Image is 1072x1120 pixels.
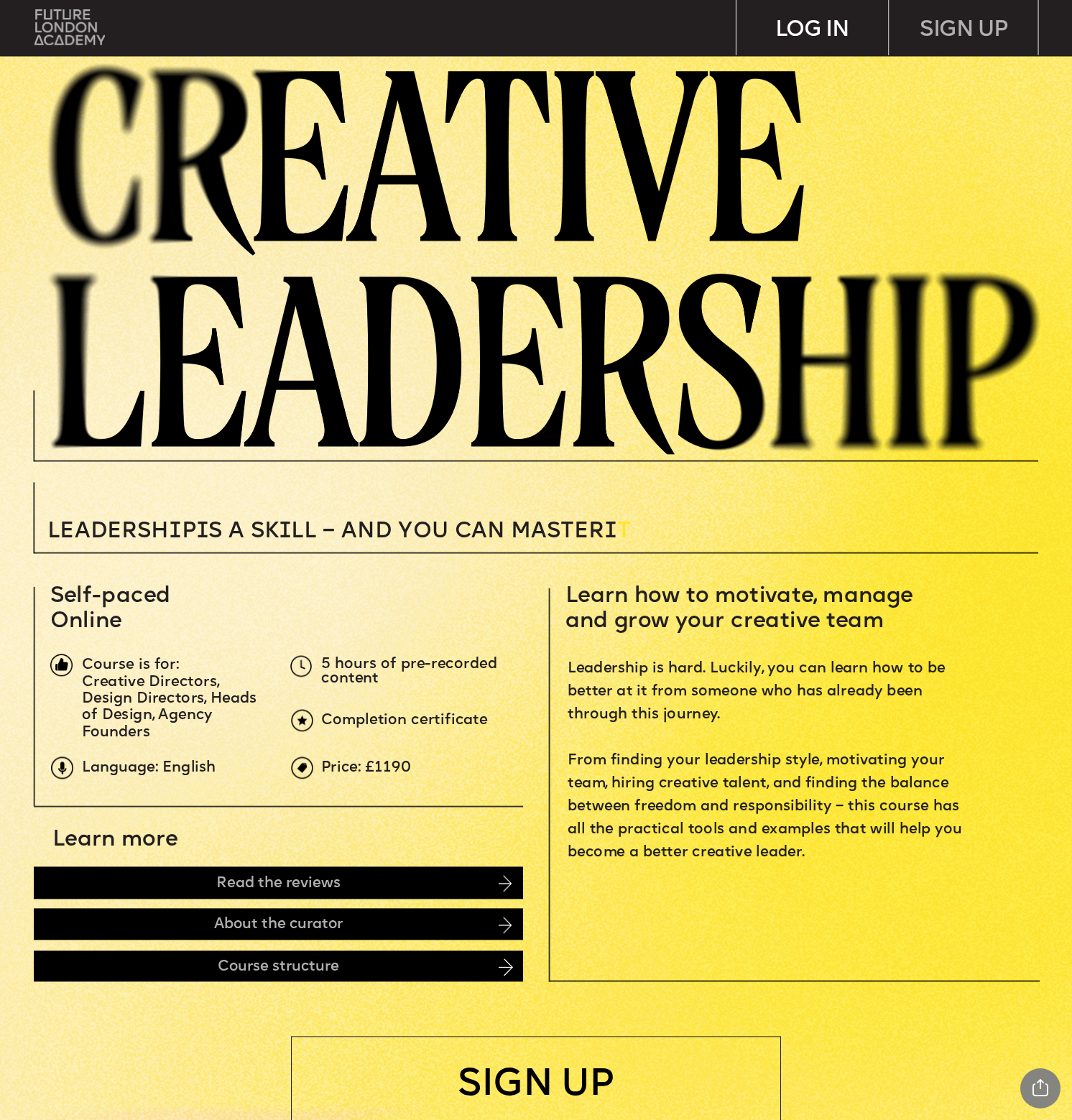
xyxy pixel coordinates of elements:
img: upload-9eb2eadd-7bf9-4b2b-b585-6dd8b9275b41.png [51,756,73,779]
div: Share [1020,1068,1061,1109]
img: upload-5dcb7aea-3d7f-4093-a867-f0427182171d.png [290,655,313,677]
span: i [195,520,208,542]
img: image-3435f618-b576-4c59-ac17-05593ebec101.png [37,57,1072,454]
span: Self-paced [50,585,171,607]
span: Learn how to motivate, manage and grow your creative team [565,585,919,632]
span: Leadersh p s a sk ll – and you can MASTER [47,520,617,542]
img: image-1fa7eedb-a71f-428c-a033-33de134354ef.png [50,654,73,677]
img: upload-969c61fd-ea08-4d05-af36-d273f2608f5e.png [291,756,313,779]
img: image-d430bf59-61f2-4e83-81f2-655be665a85d.png [499,917,512,933]
span: Leadership is hard. Luckily, you can learn how to be better at it from someone who has already be... [568,662,966,859]
span: i [169,520,181,542]
img: image-14cb1b2c-41b0-4782-8715-07bdb6bd2f06.png [499,875,512,892]
span: Language: English [82,761,216,774]
img: upload-bfdffa89-fac7-4f57-a443-c7c39906ba42.png [34,9,105,45]
span: Price: £1190 [321,761,411,774]
img: upload-6b0d0326-a6ce-441c-aac1-c2ff159b353e.png [291,710,313,732]
span: Online [50,610,121,632]
span: Completion certificate [321,714,488,728]
span: Learn more [52,829,178,851]
span: i [279,520,291,542]
span: Creative Directors, Design Directors, Heads of Design, Agency Founders [82,675,261,739]
span: 5 hours of pre-recorded content [321,657,502,685]
span: Course is for: [82,658,180,672]
span: i [604,520,616,542]
img: image-ebac62b4-e37e-4ca8-99fd-bb379c720805.png [499,959,513,976]
p: T [47,520,801,542]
